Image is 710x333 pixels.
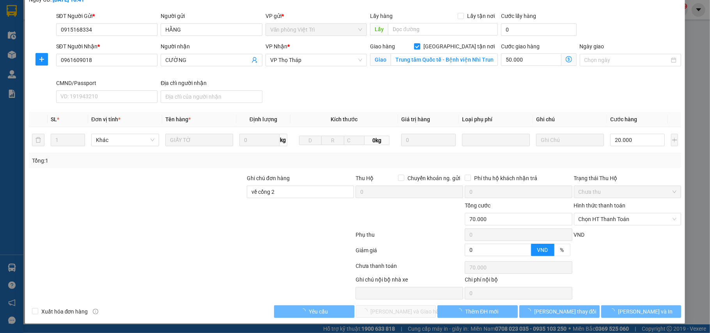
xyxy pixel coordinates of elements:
span: Giao hàng [370,43,395,50]
button: delete [32,134,44,146]
span: [GEOGRAPHIC_DATA] tận nơi [420,42,498,51]
span: SL [51,116,57,122]
span: Cước hàng [610,116,637,122]
div: Chưa thanh toán [355,262,464,275]
th: Ghi chú [533,112,607,127]
input: C [344,136,365,145]
div: Giảm giá [355,246,464,260]
span: Tên hàng [165,116,191,122]
label: Ghi chú đơn hàng [247,175,290,181]
button: [PERSON_NAME] thay đổi [519,305,600,318]
div: SĐT Người Gửi [56,12,158,20]
span: Phí thu hộ khách nhận trả [471,174,540,182]
span: Chuyển khoản ng. gửi [404,174,463,182]
button: [PERSON_NAME] và In [601,305,682,318]
span: Giá trị hàng [401,116,430,122]
span: Xuất hóa đơn hàng [38,307,91,316]
input: D [299,136,322,145]
div: Người gửi [161,12,262,20]
span: dollar-circle [566,56,572,62]
input: Dọc đường [388,23,498,35]
span: Định lượng [250,116,277,122]
span: Chưa thu [579,186,677,198]
button: plus [35,53,48,66]
button: Yêu cầu [274,305,354,318]
span: [PERSON_NAME] và In [618,307,673,316]
input: Cước lấy hàng [501,23,576,36]
input: R [321,136,344,145]
label: Ngày giao [580,43,604,50]
div: CMND/Passport [56,79,158,87]
span: loading [609,308,618,314]
span: Tổng cước [465,202,490,209]
span: loading [457,308,465,314]
input: Ghi Chú [536,134,604,146]
span: Lấy tận nơi [464,12,498,20]
span: Thu Hộ [356,175,374,181]
input: 0 [401,134,456,146]
span: [PERSON_NAME] thay đổi [534,307,597,316]
span: Kích thước [331,116,358,122]
span: kg [280,134,287,146]
span: Khác [96,134,154,146]
input: Địa chỉ của người nhận [161,90,262,103]
div: Chi phí nội bộ [465,275,572,287]
span: 0kg [365,136,390,145]
input: Cước giao hàng [501,53,561,66]
span: VND [537,247,548,253]
div: Người nhận [161,42,262,51]
span: VP Thọ Tháp [270,54,363,66]
span: VND [574,232,585,238]
span: % [560,247,564,253]
label: Hình thức thanh toán [574,202,626,209]
label: Cước lấy hàng [501,13,536,19]
span: Yêu cầu [309,307,328,316]
span: Chọn HT Thanh Toán [579,213,677,225]
input: Ngày giao [584,56,670,64]
button: [PERSON_NAME] và Giao hàng [356,305,436,318]
span: Lấy hàng [370,13,393,19]
button: Thêm ĐH mới [437,305,518,318]
input: VD: Bàn, Ghế [165,134,233,146]
span: Đơn vị tính [91,116,120,122]
span: loading [526,308,534,314]
span: loading [300,308,309,314]
th: Loại phụ phí [459,112,533,127]
div: Phụ thu [355,230,464,244]
span: info-circle [93,309,98,314]
div: Ghi chú nội bộ nhà xe [356,275,463,287]
div: Trạng thái Thu Hộ [574,174,682,182]
label: Cước giao hàng [501,43,540,50]
button: plus [671,134,678,146]
span: Văn phòng Việt Trì [270,24,363,35]
div: SĐT Người Nhận [56,42,158,51]
input: Giao tận nơi [391,53,498,66]
span: VP Nhận [266,43,287,50]
div: VP gửi [266,12,367,20]
span: plus [36,56,48,62]
div: Địa chỉ người nhận [161,79,262,87]
span: Giao [370,53,391,66]
span: Lấy [370,23,388,35]
div: Tổng: 1 [32,156,274,165]
span: user-add [251,57,258,63]
input: Ghi chú đơn hàng [247,186,354,198]
span: Thêm ĐH mới [465,307,498,316]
